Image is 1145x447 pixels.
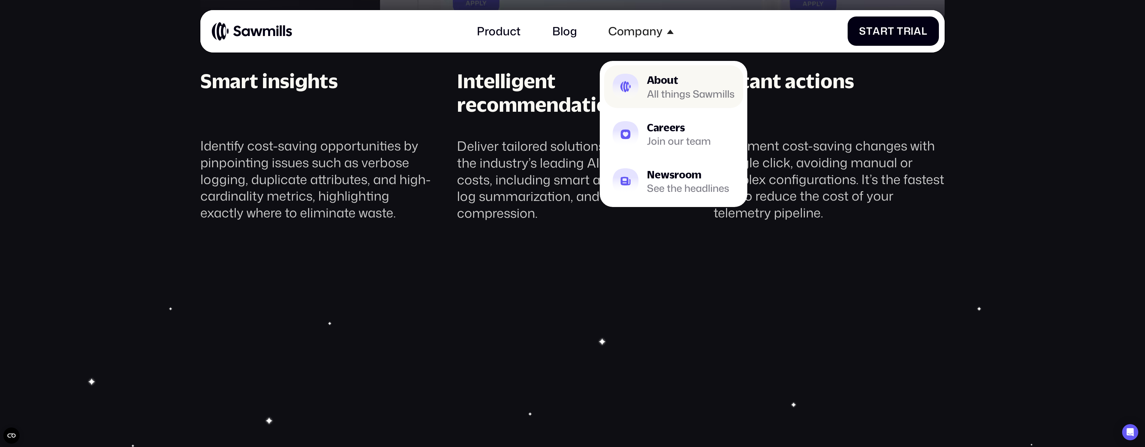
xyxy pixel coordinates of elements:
[604,160,743,203] a: NewsroomSee the headlines
[1122,424,1138,440] div: Open Intercom Messenger
[888,25,894,37] span: t
[921,25,927,37] span: l
[647,169,729,180] div: Newsroom
[873,25,880,37] span: a
[604,65,743,108] a: AboutAll things Sawmills
[880,25,888,37] span: r
[714,69,854,116] div: Instant actions
[859,25,866,37] span: S
[911,25,914,37] span: i
[608,24,662,38] div: Company
[897,25,904,37] span: T
[600,16,682,47] div: Company
[647,137,711,146] div: Join our team
[468,16,529,47] a: Product
[714,137,945,221] div: Implement cost-saving changes with a single click, avoiding manual or complex configurations. It’...
[848,16,939,46] a: StartTrial
[457,69,688,116] div: Intelligent recommendations
[647,75,734,85] div: About
[866,25,873,37] span: t
[3,427,20,444] button: Open CMP widget
[647,184,729,193] div: See the headlines
[604,112,743,156] a: CareersJoin our team
[544,16,585,47] a: Blog
[200,137,431,221] div: Identify cost-saving opportunities by pinpointing issues such as verbose logging, duplicate attri...
[904,25,911,37] span: r
[914,25,921,37] span: a
[457,138,688,221] div: Deliver tailored solutions powered by the industry’s leading AI to optimize costs, including smar...
[647,122,711,133] div: Careers
[600,47,748,207] nav: Company
[647,90,734,99] div: All things Sawmills
[200,69,338,116] div: Smart insights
